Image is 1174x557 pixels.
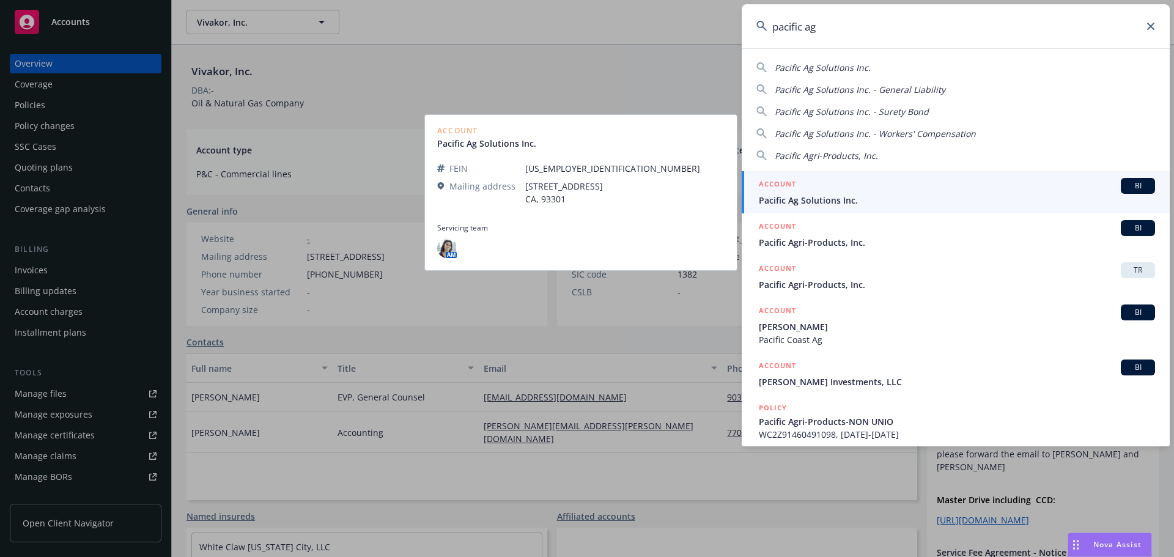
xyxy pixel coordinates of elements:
[759,262,796,277] h5: ACCOUNT
[742,171,1170,213] a: ACCOUNTBIPacific Ag Solutions Inc.
[759,333,1155,346] span: Pacific Coast Ag
[1126,362,1150,373] span: BI
[775,62,871,73] span: Pacific Ag Solutions Inc.
[775,106,929,117] span: Pacific Ag Solutions Inc. - Surety Bond
[759,194,1155,207] span: Pacific Ag Solutions Inc.
[759,320,1155,333] span: [PERSON_NAME]
[759,402,787,414] h5: POLICY
[775,84,945,95] span: Pacific Ag Solutions Inc. - General Liability
[759,278,1155,291] span: Pacific Agri-Products, Inc.
[742,256,1170,298] a: ACCOUNTTRPacific Agri-Products, Inc.
[759,236,1155,249] span: Pacific Agri-Products, Inc.
[759,375,1155,388] span: [PERSON_NAME] Investments, LLC
[759,415,1155,428] span: Pacific Agri-Products-NON UNIO
[1068,533,1084,556] div: Drag to move
[742,353,1170,395] a: ACCOUNTBI[PERSON_NAME] Investments, LLC
[775,128,976,139] span: Pacific Ag Solutions Inc. - Workers' Compensation
[1126,180,1150,191] span: BI
[742,298,1170,353] a: ACCOUNTBI[PERSON_NAME]Pacific Coast Ag
[759,360,796,374] h5: ACCOUNT
[759,220,796,235] h5: ACCOUNT
[759,178,796,193] h5: ACCOUNT
[759,428,1155,441] span: WC2Z91460491098, [DATE]-[DATE]
[775,150,878,161] span: Pacific Agri-Products, Inc.
[742,4,1170,48] input: Search...
[759,304,796,319] h5: ACCOUNT
[742,213,1170,256] a: ACCOUNTBIPacific Agri-Products, Inc.
[1068,533,1152,557] button: Nova Assist
[1126,223,1150,234] span: BI
[1093,539,1142,550] span: Nova Assist
[742,395,1170,448] a: POLICYPacific Agri-Products-NON UNIOWC2Z91460491098, [DATE]-[DATE]
[1126,265,1150,276] span: TR
[1126,307,1150,318] span: BI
